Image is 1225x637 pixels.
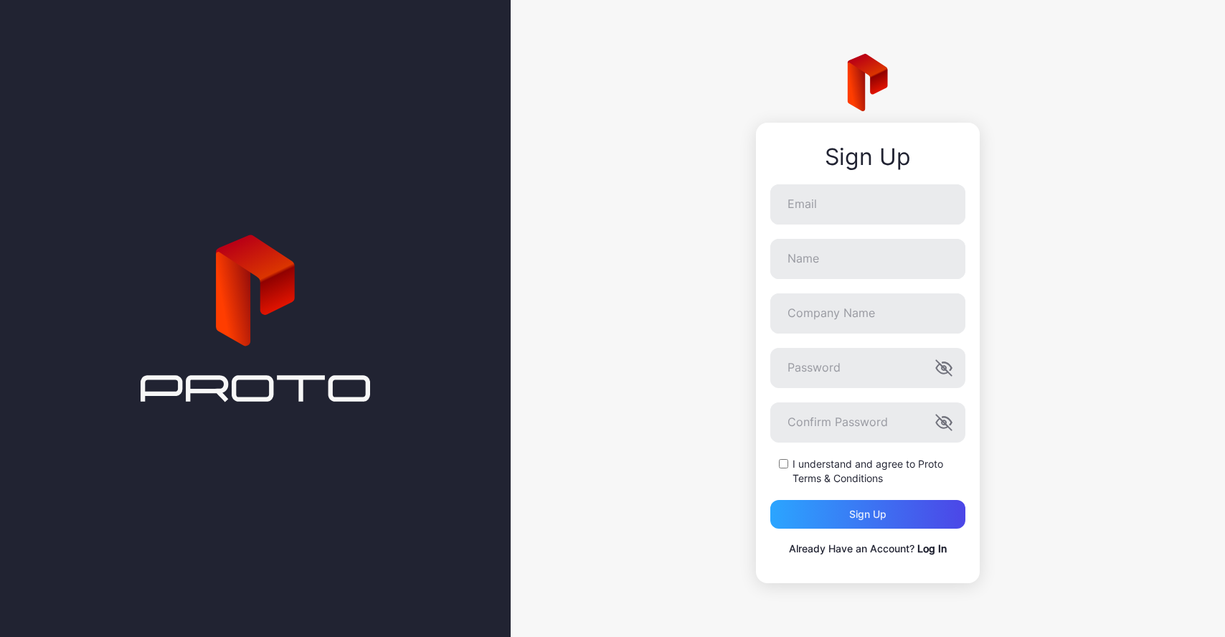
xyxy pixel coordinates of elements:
input: Name [770,239,965,279]
button: Sign up [770,500,965,529]
input: Password [770,348,965,388]
div: Sign Up [770,144,965,170]
input: Company Name [770,293,965,334]
input: Confirm Password [770,402,965,443]
p: Already Have an Account? [770,540,965,557]
a: Log In [917,542,947,555]
div: Sign up [849,509,886,520]
input: Email [770,184,965,225]
label: I understand and agree to [793,457,965,486]
button: Confirm Password [935,414,952,431]
button: Password [935,359,952,377]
